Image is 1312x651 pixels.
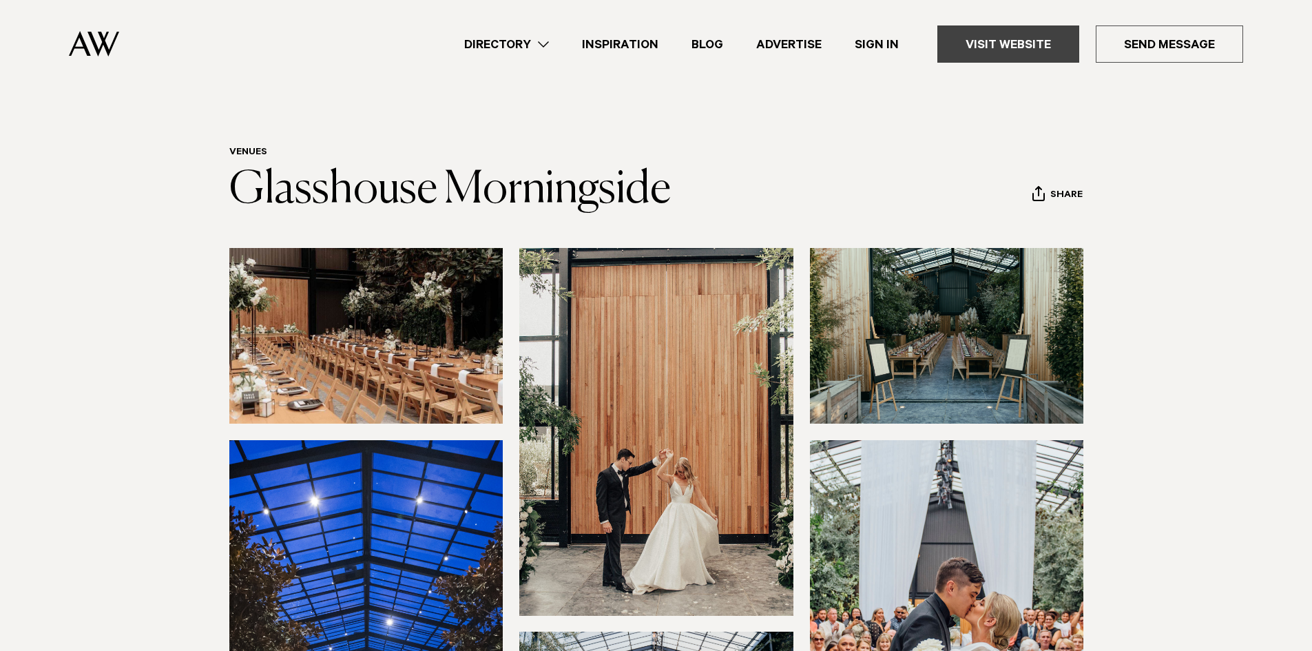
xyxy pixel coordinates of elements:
[810,248,1084,424] img: Entrance of Glasshouse Morningside
[1032,185,1083,206] button: Share
[229,168,671,212] a: Glasshouse Morningside
[1096,25,1243,63] a: Send Message
[565,35,675,54] a: Inspiration
[448,35,565,54] a: Directory
[675,35,740,54] a: Blog
[838,35,915,54] a: Sign In
[740,35,838,54] a: Advertise
[229,248,503,424] img: glasshouse reception Auckland
[1050,189,1083,203] span: Share
[937,25,1079,63] a: Visit Website
[69,31,119,56] img: Auckland Weddings Logo
[519,248,793,615] img: Just married at Glasshouse
[229,147,267,158] a: Venues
